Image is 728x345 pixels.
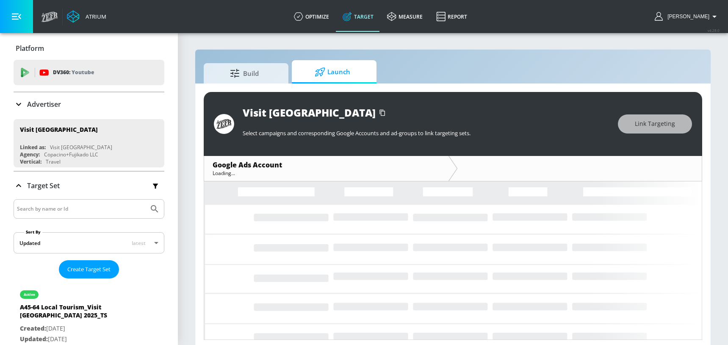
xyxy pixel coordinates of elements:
[72,68,94,77] p: Youtube
[20,151,40,158] div: Agency:
[46,158,61,165] div: Travel
[300,62,365,82] span: Launch
[27,181,60,190] p: Target Set
[24,229,42,235] label: Sort By
[429,1,474,32] a: Report
[20,324,46,332] span: Created:
[20,334,138,345] p: [DATE]
[20,323,138,334] p: [DATE]
[380,1,429,32] a: measure
[53,68,94,77] p: DV360:
[212,63,277,83] span: Build
[16,44,44,53] p: Platform
[44,151,98,158] div: Copacino+Fujikado LLC
[14,119,164,167] div: Visit [GEOGRAPHIC_DATA]Linked as:Visit [GEOGRAPHIC_DATA]Agency:Copacino+Fujikado LLCVertical:Travel
[67,264,111,274] span: Create Target Set
[24,292,35,297] div: active
[50,144,112,151] div: Visit [GEOGRAPHIC_DATA]
[655,11,720,22] button: [PERSON_NAME]
[20,303,138,323] div: A45-64 Local Tourism_Visit [GEOGRAPHIC_DATA] 2025_TS
[59,260,119,278] button: Create Target Set
[82,13,106,20] div: Atrium
[14,172,164,200] div: Target Set
[14,60,164,85] div: DV360: Youtube
[67,10,106,23] a: Atrium
[27,100,61,109] p: Advertiser
[17,203,145,214] input: Search by name or Id
[20,125,98,134] div: Visit [GEOGRAPHIC_DATA]
[132,239,146,247] span: latest
[213,170,440,177] div: Loading...
[14,92,164,116] div: Advertiser
[243,106,376,120] div: Visit [GEOGRAPHIC_DATA]
[213,160,440,170] div: Google Ads Account
[20,158,42,165] div: Vertical:
[336,1,380,32] a: Target
[19,239,40,247] div: Updated
[243,129,609,137] p: Select campaigns and corresponding Google Accounts and ad-groups to link targeting sets.
[204,156,448,181] div: Google Ads AccountLoading...
[287,1,336,32] a: optimize
[664,14,709,19] span: login as: sarah.ly@zefr.com
[20,335,48,343] span: Updated:
[20,144,46,151] div: Linked as:
[14,36,164,60] div: Platform
[708,28,720,33] span: v 4.28.0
